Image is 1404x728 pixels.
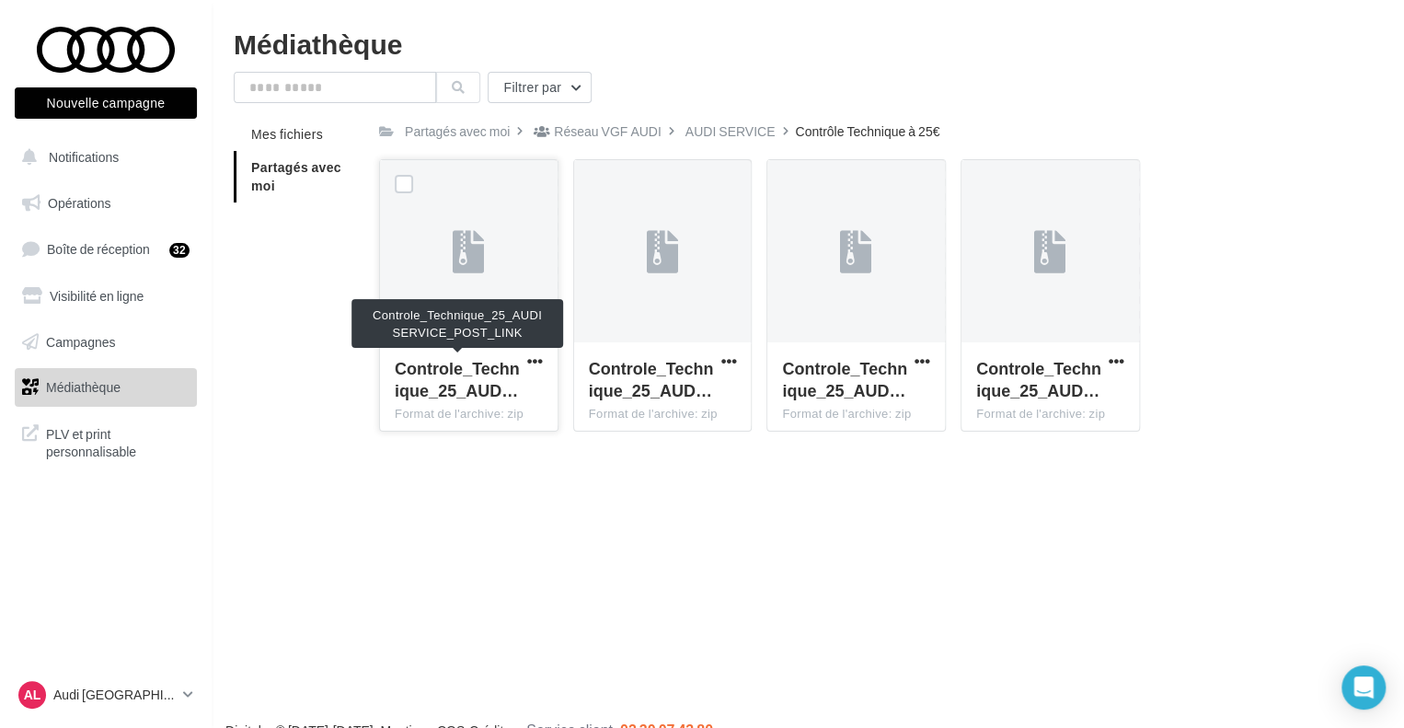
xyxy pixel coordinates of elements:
[11,277,201,316] a: Visibilité en ligne
[49,149,119,165] span: Notifications
[50,288,144,304] span: Visibilité en ligne
[395,358,520,400] span: Controle_Technique_25_AUDI SERVICE_POST_LINK
[11,323,201,362] a: Campagnes
[795,122,939,141] div: Contrôle Technique à 25€
[251,126,323,142] span: Mes fichiers
[46,333,116,349] span: Campagnes
[53,686,176,704] p: Audi [GEOGRAPHIC_DATA][PERSON_NAME]
[234,29,1382,57] div: Médiathèque
[11,368,201,407] a: Médiathèque
[11,138,193,177] button: Notifications
[11,184,201,223] a: Opérations
[24,686,41,704] span: AL
[488,72,592,103] button: Filtrer par
[11,414,201,468] a: PLV et print personnalisable
[554,122,661,141] div: Réseau VGF AUDI
[251,159,341,193] span: Partagés avec moi
[395,406,543,422] div: Format de l'archive: zip
[15,677,197,712] a: AL Audi [GEOGRAPHIC_DATA][PERSON_NAME]
[169,243,190,258] div: 32
[782,406,930,422] div: Format de l'archive: zip
[48,195,110,211] span: Opérations
[685,122,776,141] div: AUDI SERVICE
[15,87,197,119] button: Nouvelle campagne
[782,358,907,400] span: Controle_Technique_25_AUDI SERVICE_GMB
[47,241,150,257] span: Boîte de réception
[1341,665,1386,710] div: Open Intercom Messenger
[589,406,737,422] div: Format de l'archive: zip
[589,358,714,400] span: Controle_Technique_25_AUDI SERVICE_CARROUSEL
[351,299,563,348] div: Controle_Technique_25_AUDI SERVICE_POST_LINK
[976,358,1101,400] span: Controle_Technique_25_AUDI SERVICE_EMAILING
[405,122,510,141] div: Partagés avec moi
[976,406,1124,422] div: Format de l'archive: zip
[46,379,121,395] span: Médiathèque
[46,422,190,461] span: PLV et print personnalisable
[11,229,201,269] a: Boîte de réception32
